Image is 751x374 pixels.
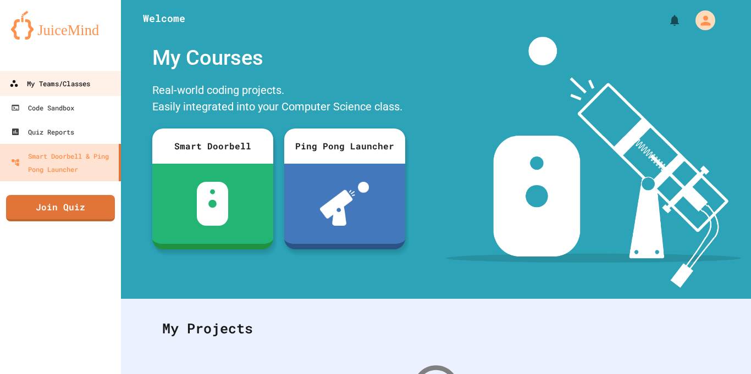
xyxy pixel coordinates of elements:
[11,149,114,176] div: Smart Doorbell & Ping Pong Launcher
[9,77,90,91] div: My Teams/Classes
[152,129,273,164] div: Smart Doorbell
[284,129,405,164] div: Ping Pong Launcher
[151,307,721,350] div: My Projects
[684,8,718,33] div: My Account
[11,125,74,138] div: Quiz Reports
[648,11,684,30] div: My Notifications
[11,11,110,40] img: logo-orange.svg
[11,101,74,114] div: Code Sandbox
[6,195,115,221] a: Join Quiz
[446,37,741,288] img: banner-image-my-projects.png
[197,182,228,226] img: sdb-white.svg
[320,182,369,226] img: ppl-with-ball.png
[147,37,411,79] div: My Courses
[147,79,411,120] div: Real-world coding projects. Easily integrated into your Computer Science class.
